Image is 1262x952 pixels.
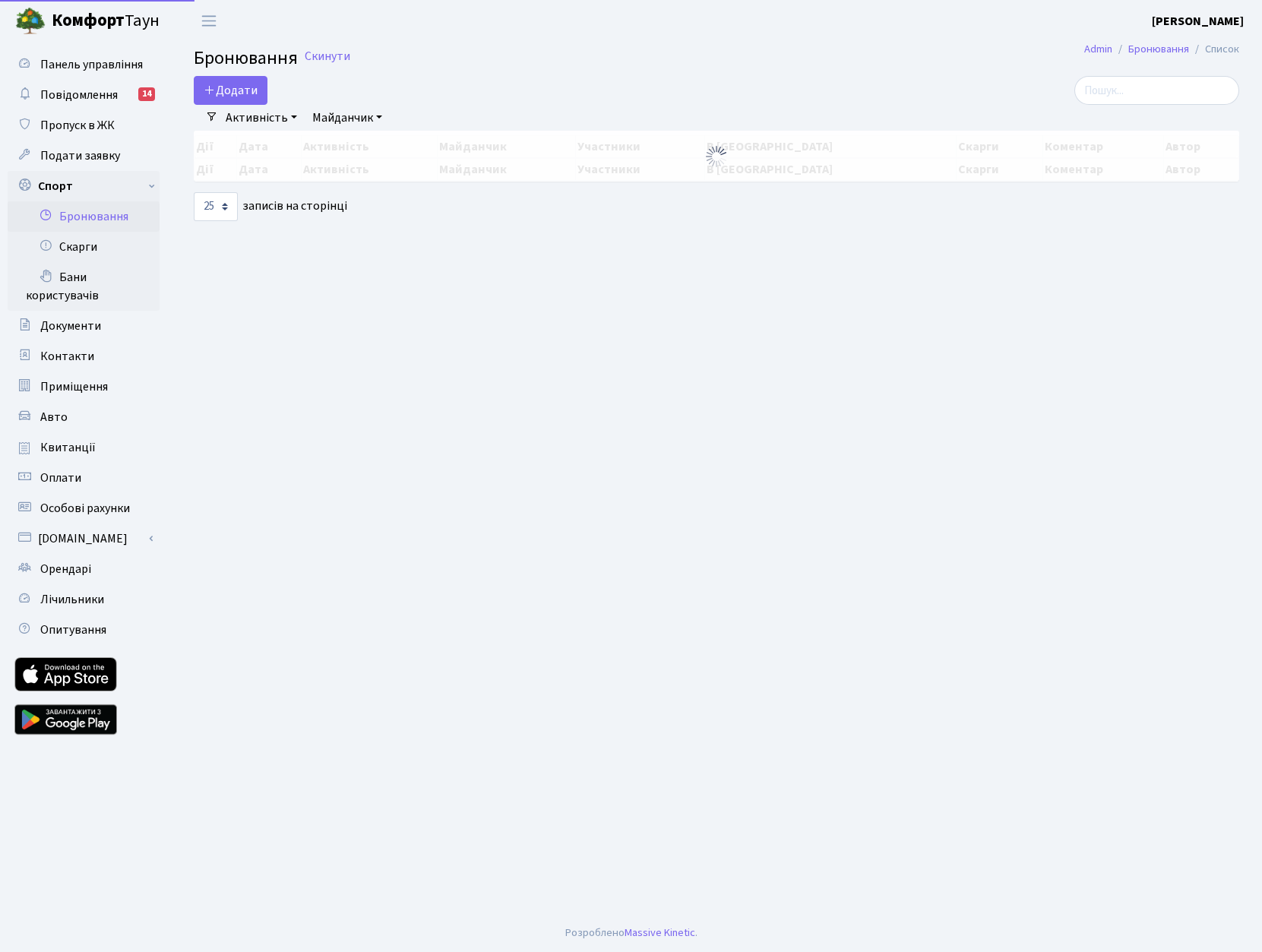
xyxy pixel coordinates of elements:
span: Оплати [40,470,81,486]
a: Спорт [8,171,160,201]
span: Авто [40,409,68,425]
button: Додати [194,76,267,105]
a: Майданчик [306,105,388,131]
nav: breadcrumb [1061,33,1262,65]
a: Подати заявку [8,141,160,171]
a: Опитування [8,615,160,645]
img: Обробка... [704,144,729,169]
span: Приміщення [40,378,108,395]
a: [DOMAIN_NAME] [8,523,160,554]
a: Оплати [8,463,160,493]
div: 14 [138,87,155,101]
span: Орендарі [40,561,91,577]
a: Massive Kinetic [625,925,695,941]
a: Документи [8,311,160,341]
a: Скинути [305,49,350,64]
a: Приміщення [8,372,160,402]
span: Бронювання [194,45,298,71]
a: Admin [1084,41,1112,57]
a: Бронювання [8,201,160,232]
span: Таун [52,8,160,34]
a: Повідомлення14 [8,80,160,110]
a: Панель управління [8,49,160,80]
span: Опитування [40,621,106,638]
span: Пропуск в ЖК [40,117,115,134]
select: записів на сторінці [194,192,238,221]
a: Авто [8,402,160,432]
a: Бронювання [1128,41,1189,57]
a: Контакти [8,341,160,372]
li: Список [1189,41,1239,58]
b: Комфорт [52,8,125,33]
span: Повідомлення [40,87,118,103]
a: Активність [220,105,303,131]
a: Орендарі [8,554,160,584]
b: [PERSON_NAME] [1152,13,1244,30]
span: Документи [40,318,101,334]
span: Лічильники [40,591,104,608]
img: logo.png [15,6,46,36]
a: Пропуск в ЖК [8,110,160,141]
a: Лічильники [8,584,160,615]
a: Бани користувачів [8,262,160,311]
span: Квитанції [40,439,96,456]
button: Переключити навігацію [190,8,228,33]
a: Скарги [8,232,160,262]
a: [PERSON_NAME] [1152,12,1244,30]
div: Розроблено . [565,925,697,941]
span: Контакти [40,348,94,365]
label: записів на сторінці [194,192,347,221]
span: Подати заявку [40,147,120,164]
input: Пошук... [1074,76,1239,105]
span: Особові рахунки [40,500,130,517]
a: Особові рахунки [8,493,160,523]
a: Квитанції [8,432,160,463]
span: Панель управління [40,56,143,73]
